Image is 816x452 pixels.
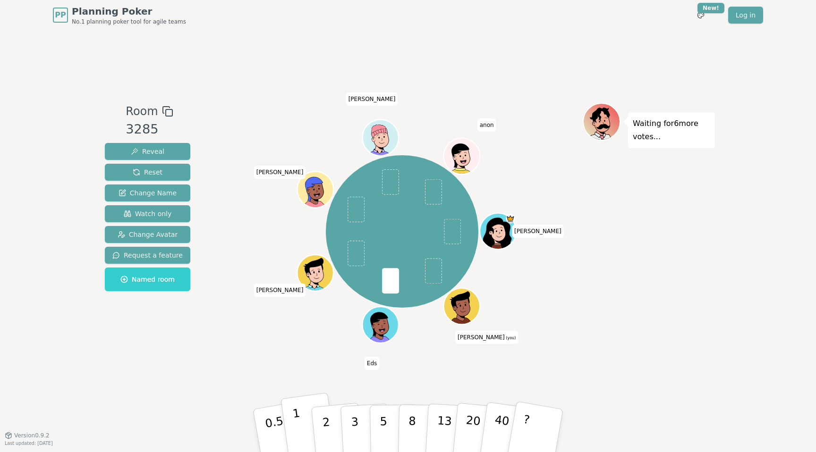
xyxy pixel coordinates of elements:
[254,166,306,179] span: Click to change your name
[254,284,306,297] span: Click to change your name
[512,225,564,238] span: Click to change your name
[14,432,50,439] span: Version 0.9.2
[455,331,518,344] span: Click to change your name
[119,188,177,198] span: Change Name
[126,103,158,120] span: Room
[105,143,190,160] button: Reveal
[477,119,496,132] span: Click to change your name
[105,226,190,243] button: Change Avatar
[105,268,190,291] button: Named room
[5,441,53,446] span: Last updated: [DATE]
[5,432,50,439] button: Version0.9.2
[697,3,724,13] div: New!
[112,251,183,260] span: Request a feature
[72,5,186,18] span: Planning Poker
[120,275,175,284] span: Named room
[105,247,190,264] button: Request a feature
[118,230,178,239] span: Change Avatar
[133,167,162,177] span: Reset
[55,9,66,21] span: PP
[692,7,709,24] button: New!
[124,209,172,218] span: Watch only
[105,184,190,201] button: Change Name
[365,357,379,370] span: Click to change your name
[633,117,710,143] p: Waiting for 6 more votes...
[506,214,515,223] span: vanik is the host
[728,7,763,24] a: Log in
[72,18,186,25] span: No.1 planning poker tool for agile teams
[126,120,173,139] div: 3285
[131,147,164,156] span: Reveal
[105,164,190,181] button: Reset
[505,336,516,340] span: (you)
[346,92,398,106] span: Click to change your name
[445,289,479,323] button: Click to change your avatar
[105,205,190,222] button: Watch only
[53,5,186,25] a: PPPlanning PokerNo.1 planning poker tool for agile teams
